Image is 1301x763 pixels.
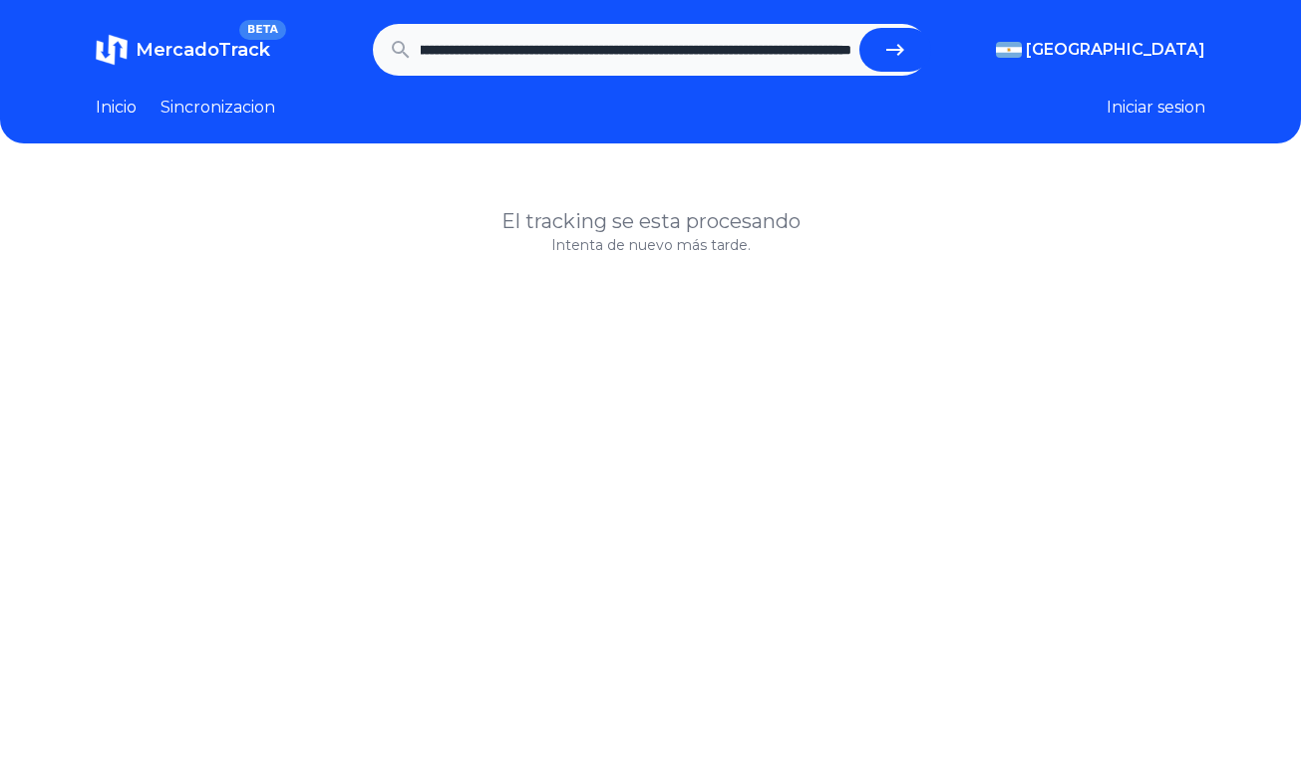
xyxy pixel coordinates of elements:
p: Intenta de nuevo más tarde. [96,235,1205,255]
button: Iniciar sesion [1107,96,1205,120]
img: Argentina [996,42,1022,58]
a: Sincronizacion [161,96,275,120]
span: [GEOGRAPHIC_DATA] [1026,38,1205,62]
a: MercadoTrackBETA [96,34,270,66]
button: [GEOGRAPHIC_DATA] [996,38,1205,62]
span: MercadoTrack [136,39,270,61]
a: Inicio [96,96,137,120]
h1: El tracking se esta procesando [96,207,1205,235]
img: MercadoTrack [96,34,128,66]
span: BETA [239,20,286,40]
